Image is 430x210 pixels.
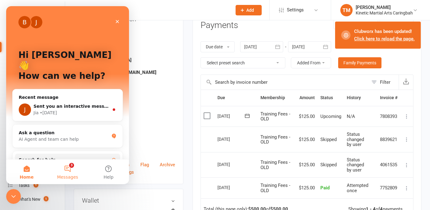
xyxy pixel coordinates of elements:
[201,41,235,52] button: Due date
[356,5,413,10] div: [PERSON_NAME]
[6,83,117,115] div: Recent messageProfile image for JiaSent you an interactive messageJia•[DATE]
[83,151,175,156] strong: No
[83,32,175,38] strong: -
[260,183,290,193] span: Training Fees - OLD
[13,97,25,110] div: Profile image for Jia
[6,92,116,115] div: Profile image for JiaSent you an interactive messageJia•[DATE]
[320,162,337,168] span: Skipped
[81,6,228,14] input: Search...
[24,10,36,22] div: Profile image for Jia
[8,192,65,206] a: What's New1
[83,27,175,33] div: Preferred Name
[140,161,149,168] a: Flag
[83,94,175,100] strong: -
[83,64,175,70] div: Email
[82,153,123,178] button: Help
[347,157,364,173] span: Status changed by user
[340,4,353,16] div: TM
[83,57,175,63] strong: [DEMOGRAPHIC_DATA]
[217,160,246,169] div: [DATE]
[83,139,175,144] div: Location
[83,52,175,58] div: Gender
[217,111,246,121] div: [DATE]
[354,28,415,42] div: Clubworx has been updated!
[296,106,318,127] td: $125.00
[13,123,103,130] div: Ask a question
[83,119,175,125] strong: [STREET_ADDRESS]
[246,8,254,13] span: Add
[83,145,175,151] div: Traveller
[83,39,175,45] div: Date of Birth
[18,183,29,188] div: Tasks
[83,70,175,75] strong: [EMAIL_ADDRESS][DOMAIN_NAME]
[106,10,117,21] div: Close
[160,161,175,168] a: Archive
[320,137,337,142] span: Skipped
[296,90,318,106] th: Amount
[320,185,330,191] span: Paid
[260,134,290,145] span: Training Fees - OLD
[296,127,318,152] td: $125.00
[334,18,378,29] button: + Add Adjustment
[51,169,72,173] span: Messages
[6,189,21,204] iframe: Intercom live chat
[368,75,399,90] button: Filter
[18,197,41,202] div: What's New
[347,114,355,119] span: N/A
[296,177,318,198] td: $125.00
[27,98,107,103] span: Sent you an interactive message
[83,101,175,107] div: Mobile Number
[27,103,33,110] div: Jia
[12,10,25,22] div: Profile image for Bec
[236,5,262,15] button: Add
[83,114,175,119] div: Address
[291,57,331,68] button: Added From
[258,90,296,106] th: Membership
[6,6,129,184] iframe: Intercom live chat
[260,111,290,122] span: Training Fees - OLD
[9,147,114,160] button: Search for help
[44,196,49,201] span: 1
[12,65,111,75] p: How can we help?
[14,169,27,173] span: Home
[12,44,111,65] p: Hi [PERSON_NAME] 👋
[83,107,175,112] strong: 0493521416
[320,114,341,119] span: Upcoming
[82,197,175,204] h3: Wallet
[215,90,258,106] th: Due
[377,106,400,127] td: 7808393
[83,89,175,95] div: Social Link - Facebook
[83,45,175,50] strong: [DATE]
[217,183,246,192] div: [DATE]
[318,90,344,106] th: Status
[83,82,175,87] strong: -
[354,36,415,42] a: Click here to reload the page.
[380,79,390,86] div: Filter
[97,169,107,173] span: Help
[347,183,368,193] span: Attempted once
[201,75,368,90] input: Search by invoice number
[201,21,238,30] h3: Payments
[344,90,377,106] th: History
[377,90,400,106] th: Invoice #
[34,103,51,110] div: • [DATE]
[8,179,65,192] a: Tasks 1
[217,134,246,144] div: [DATE]
[83,126,175,132] div: Kinetic Member Number
[13,88,110,95] div: Recent message
[377,177,400,198] td: 7752809
[260,160,290,170] span: Training Fees - OLD
[83,77,175,83] div: Secondary Email
[377,152,400,178] td: 4061535
[83,131,175,137] strong: 231
[41,153,82,178] button: Messages
[33,182,38,188] span: 1
[356,10,413,16] div: Kinetic Martial Arts Caringbah
[13,130,103,136] div: AI Agent and team can help
[13,151,50,157] span: Search for help
[377,127,400,152] td: 8839621
[296,152,318,178] td: $125.00
[338,57,381,68] a: Family Payments
[287,3,304,17] span: Settings
[347,131,364,147] span: Status changed by user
